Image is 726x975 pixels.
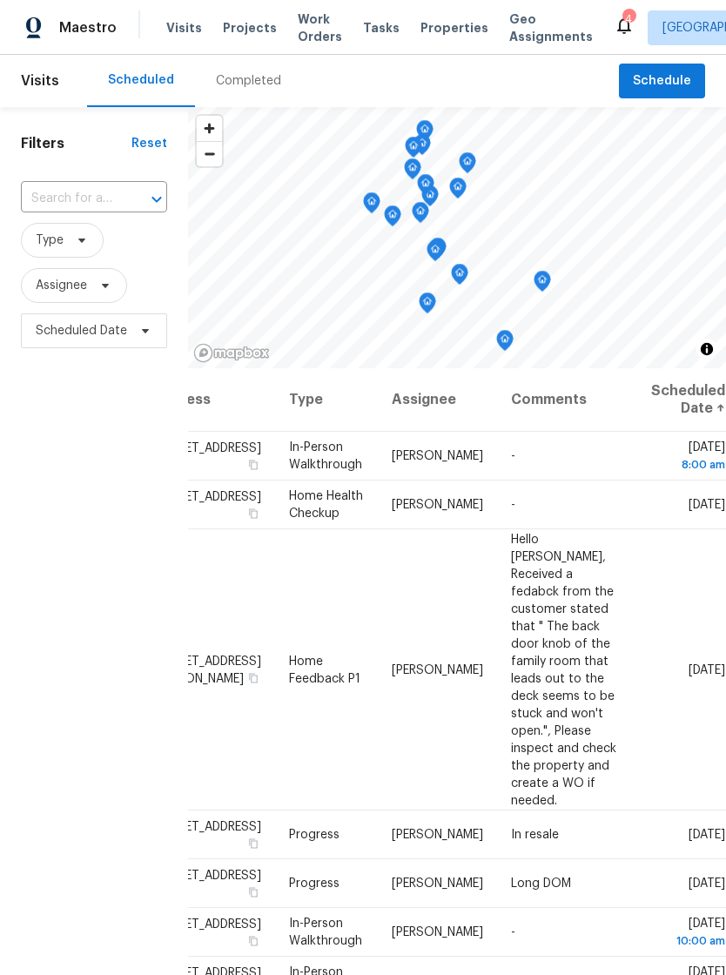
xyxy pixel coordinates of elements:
[21,62,59,100] span: Visits
[511,829,559,841] span: In resale
[511,877,571,890] span: Long DOM
[152,821,261,833] span: [STREET_ADDRESS]
[651,932,725,950] div: 10:00 am
[145,187,169,212] button: Open
[429,238,447,265] div: Map marker
[21,185,118,212] input: Search for an address...
[449,178,467,205] div: Map marker
[166,19,202,37] span: Visits
[152,918,261,931] span: [STREET_ADDRESS]
[689,877,725,890] span: [DATE]
[619,64,705,99] button: Schedule
[363,192,380,219] div: Map marker
[245,669,261,685] button: Copy Address
[245,457,261,473] button: Copy Address
[509,10,593,45] span: Geo Assignments
[689,829,725,841] span: [DATE]
[511,926,515,938] span: -
[245,884,261,900] button: Copy Address
[245,836,261,851] button: Copy Address
[392,663,483,676] span: [PERSON_NAME]
[21,135,131,152] h1: Filters
[392,829,483,841] span: [PERSON_NAME]
[36,322,127,340] span: Scheduled Date
[392,926,483,938] span: [PERSON_NAME]
[275,368,378,432] th: Type
[451,264,468,291] div: Map marker
[36,232,64,249] span: Type
[108,71,174,89] div: Scheduled
[216,72,281,90] div: Completed
[298,10,342,45] span: Work Orders
[289,877,339,890] span: Progress
[413,134,431,161] div: Map marker
[245,933,261,949] button: Copy Address
[689,663,725,676] span: [DATE]
[289,655,360,684] span: Home Feedback P1
[420,19,488,37] span: Properties
[496,330,514,357] div: Map marker
[289,441,362,471] span: In-Person Walkthrough
[651,441,725,474] span: [DATE]
[404,158,421,185] div: Map marker
[392,450,483,462] span: [PERSON_NAME]
[152,870,261,882] span: [STREET_ADDRESS]
[289,490,363,520] span: Home Health Checkup
[245,506,261,521] button: Copy Address
[459,152,476,179] div: Map marker
[417,174,434,201] div: Map marker
[378,368,497,432] th: Assignee
[651,918,725,950] span: [DATE]
[384,205,401,232] div: Map marker
[419,292,436,319] div: Map marker
[36,277,87,294] span: Assignee
[197,141,222,166] button: Zoom out
[637,368,726,432] th: Scheduled Date ↑
[702,340,712,359] span: Toggle attribution
[651,456,725,474] div: 8:00 am
[511,499,515,511] span: -
[223,19,277,37] span: Projects
[363,22,400,34] span: Tasks
[534,271,551,298] div: Map marker
[689,499,725,511] span: [DATE]
[59,19,117,37] span: Maestro
[416,120,434,147] div: Map marker
[289,829,339,841] span: Progress
[131,135,167,152] div: Reset
[197,142,222,166] span: Zoom out
[392,877,483,890] span: [PERSON_NAME]
[193,343,270,363] a: Mapbox homepage
[152,655,261,684] span: [STREET_ADDRESS][PERSON_NAME]
[412,202,429,229] div: Map marker
[427,240,444,267] div: Map marker
[152,491,261,503] span: [STREET_ADDRESS]
[151,368,275,432] th: Address
[511,533,616,806] span: Hello [PERSON_NAME], Received a fedabck from the customer stated that " The back door knob of the...
[197,116,222,141] button: Zoom in
[289,918,362,947] span: In-Person Walkthrough
[696,339,717,360] button: Toggle attribution
[511,450,515,462] span: -
[497,368,637,432] th: Comments
[152,442,261,454] span: [STREET_ADDRESS]
[633,71,691,92] span: Schedule
[622,10,635,28] div: 4
[392,499,483,511] span: [PERSON_NAME]
[405,137,422,164] div: Map marker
